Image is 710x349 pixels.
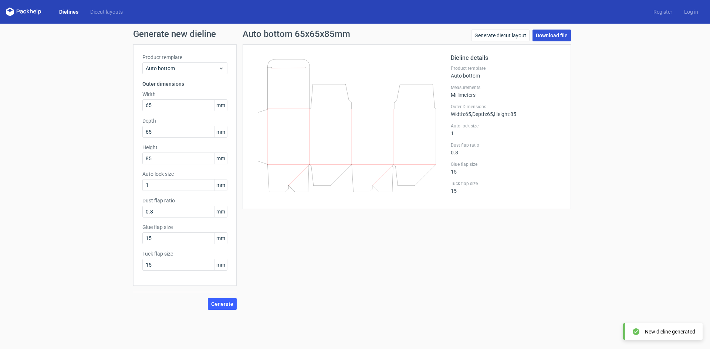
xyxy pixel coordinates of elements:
[451,54,562,62] h2: Dieline details
[451,161,562,167] label: Glue flap size
[142,197,227,204] label: Dust flap ratio
[451,142,562,155] div: 0.8
[146,65,219,72] span: Auto bottom
[243,30,350,38] h1: Auto bottom 65x65x85mm
[451,111,471,117] span: Width : 65
[142,54,227,61] label: Product template
[451,123,562,129] label: Auto lock size
[451,85,562,98] div: Millimeters
[645,328,695,335] div: New dieline generated
[142,80,227,88] h3: Outer dimensions
[532,30,571,41] a: Download file
[451,181,562,194] div: 15
[451,161,562,175] div: 15
[142,90,227,98] label: Width
[648,8,678,16] a: Register
[451,65,562,71] label: Product template
[471,30,530,41] a: Generate diecut layout
[451,85,562,90] label: Measurements
[451,181,562,187] label: Tuck flap size
[142,223,227,231] label: Glue flap size
[451,123,562,136] div: 1
[142,144,227,151] label: Height
[214,259,227,270] span: mm
[211,301,233,307] span: Generate
[451,65,562,79] div: Auto bottom
[214,179,227,191] span: mm
[214,100,227,111] span: mm
[451,104,562,110] label: Outer Dimensions
[451,142,562,148] label: Dust flap ratio
[214,206,227,217] span: mm
[133,30,577,38] h1: Generate new dieline
[214,233,227,244] span: mm
[678,8,704,16] a: Log in
[471,111,493,117] span: , Depth : 65
[142,170,227,178] label: Auto lock size
[214,126,227,137] span: mm
[208,298,237,310] button: Generate
[142,250,227,257] label: Tuck flap size
[142,117,227,124] label: Depth
[493,111,516,117] span: , Height : 85
[53,8,84,16] a: Dielines
[84,8,129,16] a: Diecut layouts
[214,153,227,164] span: mm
